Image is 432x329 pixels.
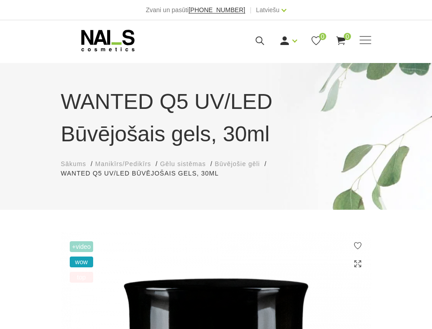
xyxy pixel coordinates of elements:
[189,6,245,14] span: [PHONE_NUMBER]
[250,5,252,15] span: |
[215,160,260,167] span: Būvējošie gēli
[215,159,260,169] a: Būvējošie gēli
[70,272,93,283] span: top
[160,160,206,167] span: Gēlu sistēmas
[61,160,86,167] span: Sākums
[61,86,371,150] h1: WANTED Q5 UV/LED Būvējošais gels, 30ml
[344,33,351,40] span: 0
[70,241,93,252] span: +Video
[189,7,245,14] a: [PHONE_NUMBER]
[256,5,279,15] a: Latviešu
[146,5,245,15] div: Zvani un pasūti
[70,257,93,267] span: wow
[160,159,206,169] a: Gēlu sistēmas
[319,33,326,40] span: 0
[61,159,86,169] a: Sākums
[335,35,346,46] a: 0
[95,160,151,167] span: Manikīrs/Pedikīrs
[61,169,228,178] li: WANTED Q5 UV/LED Būvējošais gels, 30ml
[95,159,151,169] a: Manikīrs/Pedikīrs
[310,35,322,46] a: 0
